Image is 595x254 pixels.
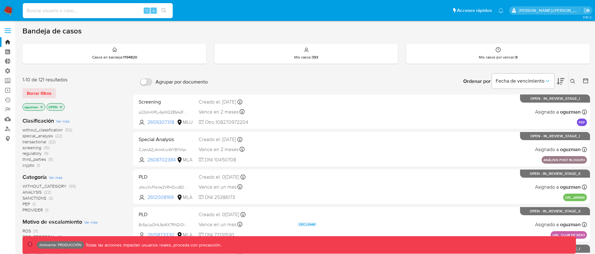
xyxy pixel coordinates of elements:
span: ⌥ [144,8,149,13]
a: Notificaciones [498,8,503,13]
span: Accesos rápidos [457,7,492,14]
p: Ambiente: PRODUCCIÓN [39,244,82,246]
p: Todas las acciones impactan usuarios reales, proceda con precaución. [84,242,221,248]
span: s [153,8,155,13]
input: Buscar usuario o caso... [23,7,173,15]
p: omar.guzman@mercadolibre.com.co [519,8,582,13]
a: Salir [584,7,590,14]
button: search-icon [157,6,170,15]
